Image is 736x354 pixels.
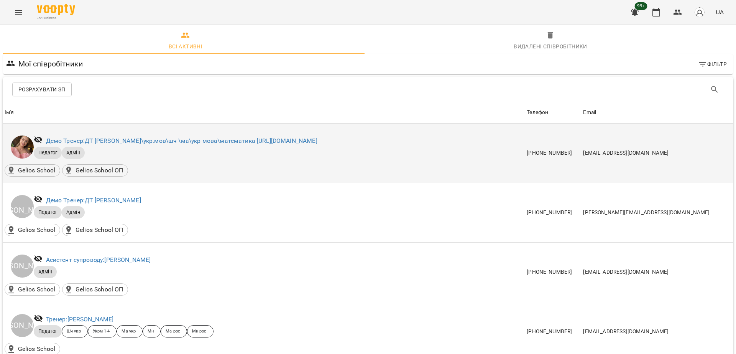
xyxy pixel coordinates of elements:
p: Gelios School ОП [76,285,123,294]
img: Voopty Logo [37,4,75,15]
span: Адмін [34,268,57,275]
div: Всі активні [169,42,202,51]
p: Укрм 1-4 [93,328,110,335]
span: Педагог [34,149,62,156]
button: Пошук [705,80,724,99]
button: Фільтр [695,57,730,71]
p: Gelios School [18,166,56,175]
span: For Business [37,16,75,21]
div: ДТ [PERSON_NAME] [11,195,34,218]
button: UA [713,5,727,19]
div: Мн [143,325,161,337]
p: Gelios School [18,285,56,294]
div: Укрм 1-4 [88,325,117,337]
span: Фільтр [698,60,727,69]
p: Ма рос [166,328,180,335]
td: [PHONE_NUMBER] [525,183,582,242]
div: Ма рос [161,325,187,337]
div: Ім'я [5,108,14,117]
div: Sort [527,108,548,117]
span: Телефон [527,108,580,117]
div: Sort [5,108,14,117]
td: [PERSON_NAME][EMAIL_ADDRESS][DOMAIN_NAME] [582,183,733,242]
div: [PERSON_NAME] [11,314,34,337]
span: Педагог [34,209,62,216]
td: [PHONE_NUMBER] [525,124,582,183]
h6: Мої співробітники [18,58,83,70]
a: Тренер:[PERSON_NAME] [46,316,114,323]
span: 99+ [635,2,647,10]
button: Menu [9,3,28,22]
img: avatar_s.png [694,7,705,18]
span: Педагог [34,328,62,335]
td: [PHONE_NUMBER] [525,242,582,302]
div: Table Toolbar [3,77,733,102]
div: Видалені cпівробітники [514,42,587,51]
p: Gelios School [18,344,56,354]
a: Демо Тренер:ДТ [PERSON_NAME]\укр.мов\шч \ма\укр мова\математика [URL][DOMAIN_NAME] [46,137,317,144]
div: Gelios School() [5,164,60,177]
div: Мн рос [187,325,214,337]
p: Ма укр [122,328,136,335]
span: Розрахувати ЗП [18,85,66,94]
td: [EMAIL_ADDRESS][DOMAIN_NAME] [582,242,733,302]
div: Ма укр [117,325,143,337]
div: Шч укр [62,325,88,337]
div: Телефон [527,108,548,117]
div: Gelios School() [5,283,60,296]
div: Gelios School ОП() [62,283,128,296]
a: Асистент супроводу:[PERSON_NAME] [46,256,151,263]
span: UA [716,8,724,16]
td: [EMAIL_ADDRESS][DOMAIN_NAME] [582,124,733,183]
a: Демо Тренер:ДТ [PERSON_NAME] [46,197,141,204]
p: Мн рос [192,328,207,335]
span: Email [583,108,731,117]
p: Мн [148,328,154,335]
div: Gelios School ОП() [62,164,128,177]
div: Sort [583,108,596,117]
div: Email [583,108,596,117]
p: Gelios School [18,225,56,235]
span: Ім'я [5,108,524,117]
p: Шч укр [67,328,81,335]
span: Адмін [62,209,85,216]
div: Gelios School() [5,224,60,236]
p: Gelios School ОП [76,166,123,175]
p: Gelios School ОП [76,225,123,235]
div: [PERSON_NAME] [11,255,34,278]
span: Адмін [62,149,85,156]
button: Розрахувати ЗП [12,83,72,96]
img: ДТ Бойко Юлія\укр.мов\шч \ма\укр мова\математика https://us06web.zoom.us/j/84886035086 [11,136,34,159]
div: Gelios School ОП() [62,224,128,236]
